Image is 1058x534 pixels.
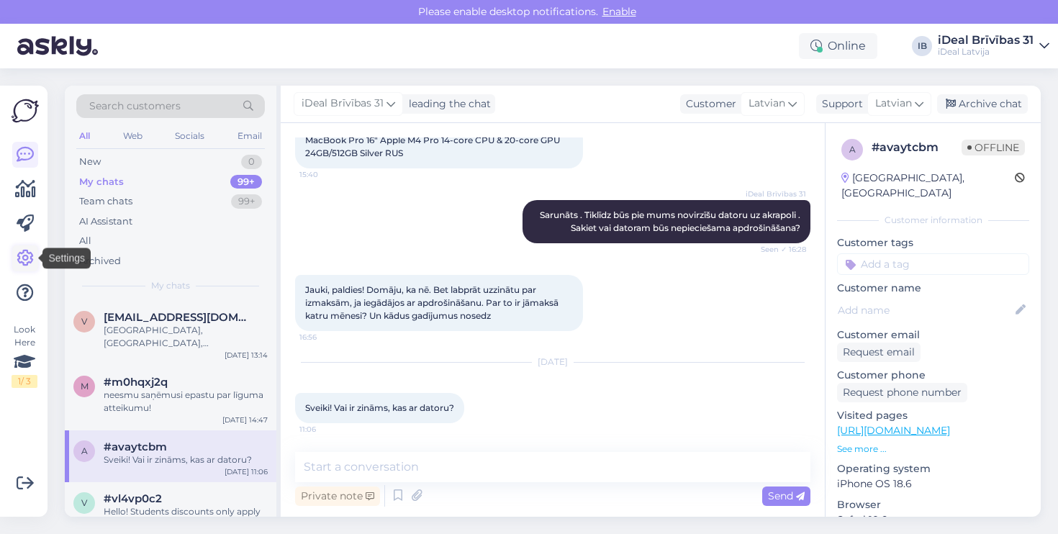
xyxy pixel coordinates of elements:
[837,235,1029,250] p: Customer tags
[680,96,736,112] div: Customer
[120,127,145,145] div: Web
[837,443,1029,456] p: See more ...
[104,505,268,531] div: Hello! Students discounts only apply to Mac and iPad devices.
[752,244,806,255] span: Seen ✓ 16:28
[816,96,863,112] div: Support
[837,476,1029,492] p: iPhone OS 18.6
[837,281,1029,296] p: Customer name
[81,381,89,392] span: m
[12,97,39,125] img: Askly Logo
[875,96,912,112] span: Latvian
[295,487,380,506] div: Private note
[938,46,1034,58] div: iDeal Latvija
[746,189,806,199] span: iDeal Brīvības 31
[104,453,268,466] div: Sveiki! Vai ir zināms, kas ar datoru?
[837,343,921,362] div: Request email
[79,155,101,169] div: New
[225,350,268,361] div: [DATE] 13:14
[937,94,1028,114] div: Archive chat
[104,389,268,415] div: neesmu saņēmusi epastu par līguma atteikumu!
[962,140,1025,155] span: Offline
[841,171,1015,201] div: [GEOGRAPHIC_DATA], [GEOGRAPHIC_DATA]
[403,96,491,112] div: leading the chat
[837,512,1029,528] p: Safari 18.6
[42,248,91,269] div: Settings
[837,424,950,437] a: [URL][DOMAIN_NAME]
[299,169,353,180] span: 15:40
[104,324,268,350] div: [GEOGRAPHIC_DATA], [GEOGRAPHIC_DATA], [GEOGRAPHIC_DATA], [GEOGRAPHIC_DATA] vai [GEOGRAPHIC_DATA]
[598,5,641,18] span: Enable
[837,497,1029,512] p: Browser
[938,35,1049,58] a: iDeal Brīvības 31iDeal Latvija
[837,253,1029,275] input: Add a tag
[89,99,181,114] span: Search customers
[79,254,121,268] div: Archived
[104,376,168,389] span: #m0hqxj2q
[837,368,1029,383] p: Customer phone
[302,96,384,112] span: iDeal Brīvības 31
[837,383,967,402] div: Request phone number
[12,375,37,388] div: 1 / 3
[79,194,132,209] div: Team chats
[79,214,132,229] div: AI Assistant
[235,127,265,145] div: Email
[299,332,353,343] span: 16:56
[151,279,190,292] span: My chats
[172,127,207,145] div: Socials
[231,194,262,209] div: 99+
[81,445,88,456] span: a
[241,155,262,169] div: 0
[837,214,1029,227] div: Customer information
[79,175,124,189] div: My chats
[104,440,167,453] span: #avaytcbm
[837,327,1029,343] p: Customer email
[938,35,1034,46] div: iDeal Brīvības 31
[872,139,962,156] div: # avaytcbm
[540,209,802,233] span: Sarunāts . Tiklīdz būs pie mums novirzīšu datoru uz akrapoli . Sakiet vai datoram būs nepieciešam...
[222,415,268,425] div: [DATE] 14:47
[749,96,785,112] span: Latvian
[79,234,91,248] div: All
[305,284,561,321] span: Jauki, paldies! Domāju, ka nē. Bet labprāt uzzinātu par izmaksām, ja iegādājos ar apdrošināšanu. ...
[76,127,93,145] div: All
[81,497,87,508] span: v
[81,316,87,327] span: v
[799,33,877,59] div: Online
[912,36,932,56] div: IB
[837,461,1029,476] p: Operating system
[837,408,1029,423] p: Visited pages
[104,492,162,505] span: #vl4vp0c2
[838,302,1013,318] input: Add name
[768,489,805,502] span: Send
[295,356,810,368] div: [DATE]
[104,311,253,324] span: vectors@inbox.lv
[230,175,262,189] div: 99+
[305,402,454,413] span: Sveiki! Vai ir zināms, kas ar datoru?
[299,424,353,435] span: 11:06
[12,323,37,388] div: Look Here
[849,144,856,155] span: a
[225,466,268,477] div: [DATE] 11:06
